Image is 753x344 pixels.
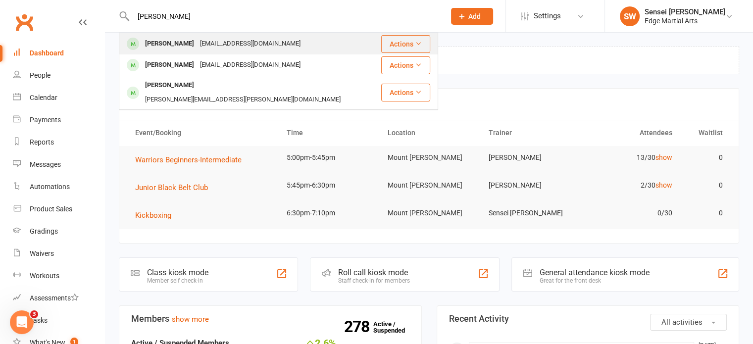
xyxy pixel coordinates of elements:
[147,268,208,277] div: Class kiosk mode
[130,9,438,23] input: Search...
[681,146,732,169] td: 0
[30,272,59,280] div: Workouts
[338,268,410,277] div: Roll call kiosk mode
[534,5,561,27] span: Settings
[13,109,104,131] a: Payments
[13,243,104,265] a: Waivers
[650,314,727,331] button: All activities
[172,315,209,324] a: show more
[13,287,104,309] a: Assessments
[479,174,580,197] td: [PERSON_NAME]
[30,71,50,79] div: People
[449,314,727,324] h3: Recent Activity
[278,120,379,146] th: Time
[13,309,104,332] a: Tasks
[142,93,344,107] div: [PERSON_NAME][EMAIL_ADDRESS][PERSON_NAME][DOMAIN_NAME]
[468,12,481,20] span: Add
[645,7,725,16] div: Sensei [PERSON_NAME]
[13,153,104,176] a: Messages
[379,201,480,225] td: Mount [PERSON_NAME]
[451,8,493,25] button: Add
[540,277,650,284] div: Great for the front desk
[135,154,249,166] button: Warriors Beginners-Intermediate
[13,87,104,109] a: Calendar
[381,84,430,101] button: Actions
[135,155,242,164] span: Warriors Beginners-Intermediate
[580,146,681,169] td: 13/30
[30,310,38,318] span: 3
[379,146,480,169] td: Mount [PERSON_NAME]
[381,56,430,74] button: Actions
[344,319,373,334] strong: 278
[13,265,104,287] a: Workouts
[131,314,409,324] h3: Members
[197,58,303,72] div: [EMAIL_ADDRESS][DOMAIN_NAME]
[661,318,703,327] span: All activities
[135,209,178,221] button: Kickboxing
[13,198,104,220] a: Product Sales
[13,176,104,198] a: Automations
[338,277,410,284] div: Staff check-in for members
[142,58,197,72] div: [PERSON_NAME]
[681,201,732,225] td: 0
[278,146,379,169] td: 5:00pm-5:45pm
[278,201,379,225] td: 6:30pm-7:10pm
[655,181,672,189] a: show
[381,35,430,53] button: Actions
[30,227,58,235] div: Gradings
[135,211,171,220] span: Kickboxing
[30,49,64,57] div: Dashboard
[30,160,61,168] div: Messages
[373,313,417,341] a: 278Active / Suspended
[580,174,681,197] td: 2/30
[379,174,480,197] td: Mount [PERSON_NAME]
[126,120,278,146] th: Event/Booking
[681,174,732,197] td: 0
[379,120,480,146] th: Location
[30,316,48,324] div: Tasks
[30,116,61,124] div: Payments
[580,120,681,146] th: Attendees
[13,64,104,87] a: People
[12,10,37,35] a: Clubworx
[197,37,303,51] div: [EMAIL_ADDRESS][DOMAIN_NAME]
[142,78,197,93] div: [PERSON_NAME]
[135,183,208,192] span: Junior Black Belt Club
[13,220,104,243] a: Gradings
[13,131,104,153] a: Reports
[142,37,197,51] div: [PERSON_NAME]
[655,153,672,161] a: show
[30,294,79,302] div: Assessments
[30,183,70,191] div: Automations
[30,249,54,257] div: Waivers
[479,146,580,169] td: [PERSON_NAME]
[135,182,215,194] button: Junior Black Belt Club
[10,310,34,334] iframe: Intercom live chat
[681,120,732,146] th: Waitlist
[30,94,57,101] div: Calendar
[30,205,72,213] div: Product Sales
[580,201,681,225] td: 0/30
[479,120,580,146] th: Trainer
[13,42,104,64] a: Dashboard
[479,201,580,225] td: Sensei [PERSON_NAME]
[30,138,54,146] div: Reports
[540,268,650,277] div: General attendance kiosk mode
[147,277,208,284] div: Member self check-in
[645,16,725,25] div: Edge Martial Arts
[620,6,640,26] div: SW
[278,174,379,197] td: 5:45pm-6:30pm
